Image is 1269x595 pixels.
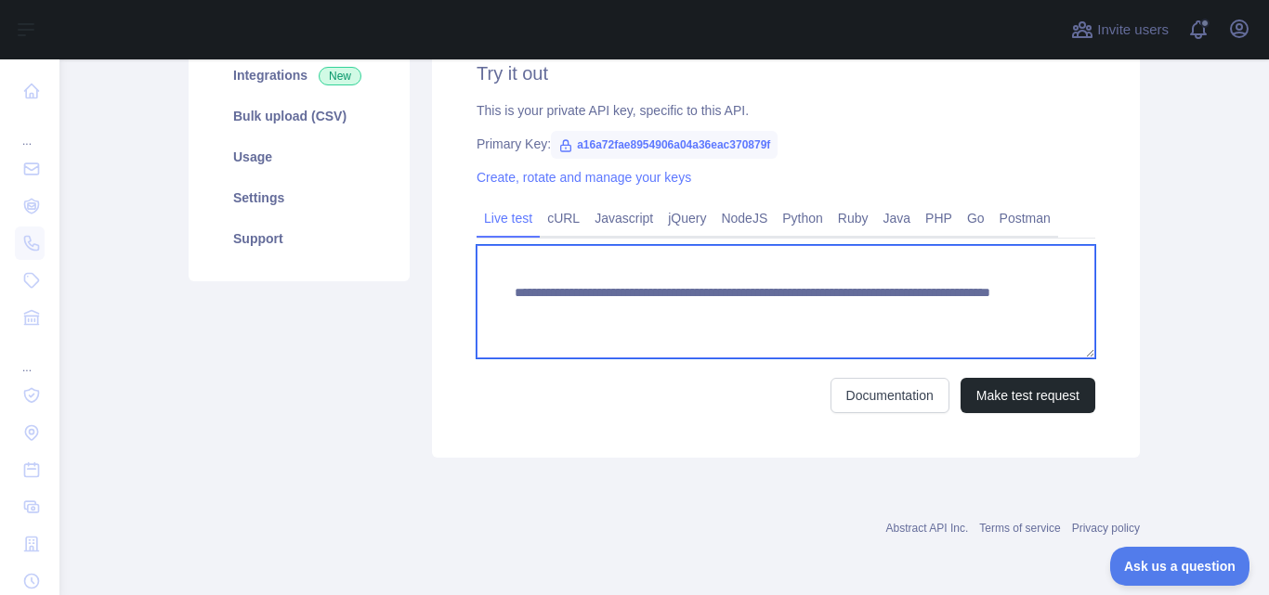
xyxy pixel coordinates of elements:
[540,203,587,233] a: cURL
[211,96,387,136] a: Bulk upload (CSV)
[587,203,661,233] a: Javascript
[831,203,876,233] a: Ruby
[961,378,1095,413] button: Make test request
[1110,547,1250,586] iframe: Toggle Customer Support
[886,522,969,535] a: Abstract API Inc.
[992,203,1058,233] a: Postman
[1097,19,1169,41] span: Invite users
[960,203,992,233] a: Go
[477,60,1095,86] h2: Try it out
[15,338,45,375] div: ...
[979,522,1060,535] a: Terms of service
[1072,522,1140,535] a: Privacy policy
[211,136,387,177] a: Usage
[551,131,778,159] span: a16a72fae8954906a04a36eac370879f
[831,378,949,413] a: Documentation
[15,111,45,149] div: ...
[211,218,387,259] a: Support
[477,203,540,233] a: Live test
[918,203,960,233] a: PHP
[713,203,775,233] a: NodeJS
[211,177,387,218] a: Settings
[1067,15,1172,45] button: Invite users
[661,203,713,233] a: jQuery
[477,101,1095,120] div: This is your private API key, specific to this API.
[876,203,919,233] a: Java
[211,55,387,96] a: Integrations New
[477,135,1095,153] div: Primary Key:
[477,170,691,185] a: Create, rotate and manage your keys
[319,67,361,85] span: New
[775,203,831,233] a: Python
